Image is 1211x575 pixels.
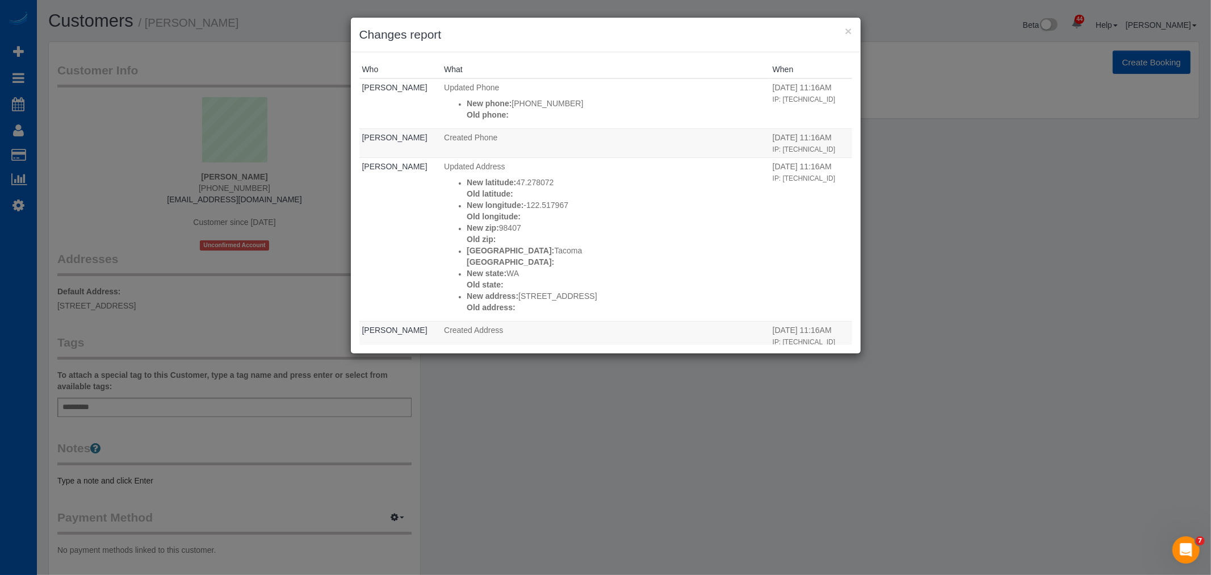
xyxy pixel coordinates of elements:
small: IP: [TECHNICAL_ID] [773,145,835,153]
sui-modal: Changes report [351,18,861,353]
td: When [770,321,852,350]
strong: Old longitude: [467,212,521,221]
small: IP: [TECHNICAL_ID] [773,95,835,103]
strong: [GEOGRAPHIC_DATA]: [467,246,554,255]
td: When [770,128,852,157]
th: When [770,61,852,78]
span: Updated Phone [444,83,499,92]
td: What [441,78,770,128]
strong: Old phone: [467,110,509,119]
td: When [770,157,852,321]
p: -122.517967 [467,199,767,211]
p: Tacoma [467,245,767,256]
span: 7 [1196,536,1205,545]
a: [PERSON_NAME] [362,162,428,171]
p: 47.278072 [467,177,767,188]
th: What [441,61,770,78]
a: [PERSON_NAME] [362,83,428,92]
strong: New zip: [467,223,499,232]
a: [PERSON_NAME] [362,133,428,142]
h3: Changes report [359,26,852,43]
td: When [770,78,852,128]
strong: New longitude: [467,201,523,210]
span: Created Address [444,326,503,335]
strong: New state: [467,269,506,278]
strong: Old zip: [467,235,496,244]
p: 98407 [467,222,767,234]
small: IP: [TECHNICAL_ID] [773,338,835,346]
td: Who [359,78,442,128]
p: WA [467,268,767,279]
td: What [441,128,770,157]
strong: New phone: [467,99,512,108]
span: Updated Address [444,162,505,171]
td: What [441,321,770,350]
span: Created Phone [444,133,497,142]
td: Who [359,128,442,157]
strong: Old state: [467,280,504,289]
strong: New address: [467,291,518,301]
strong: New latitude: [467,178,516,187]
a: [PERSON_NAME] [362,326,428,335]
strong: [GEOGRAPHIC_DATA]: [467,257,554,266]
button: × [845,25,852,37]
strong: Old address: [467,303,516,312]
td: Who [359,157,442,321]
small: IP: [TECHNICAL_ID] [773,174,835,182]
th: Who [359,61,442,78]
td: What [441,157,770,321]
p: [PHONE_NUMBER] [467,98,767,109]
iframe: Intercom live chat [1172,536,1200,564]
p: [STREET_ADDRESS] [467,290,767,302]
strong: Old latitude: [467,189,513,198]
td: Who [359,321,442,350]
